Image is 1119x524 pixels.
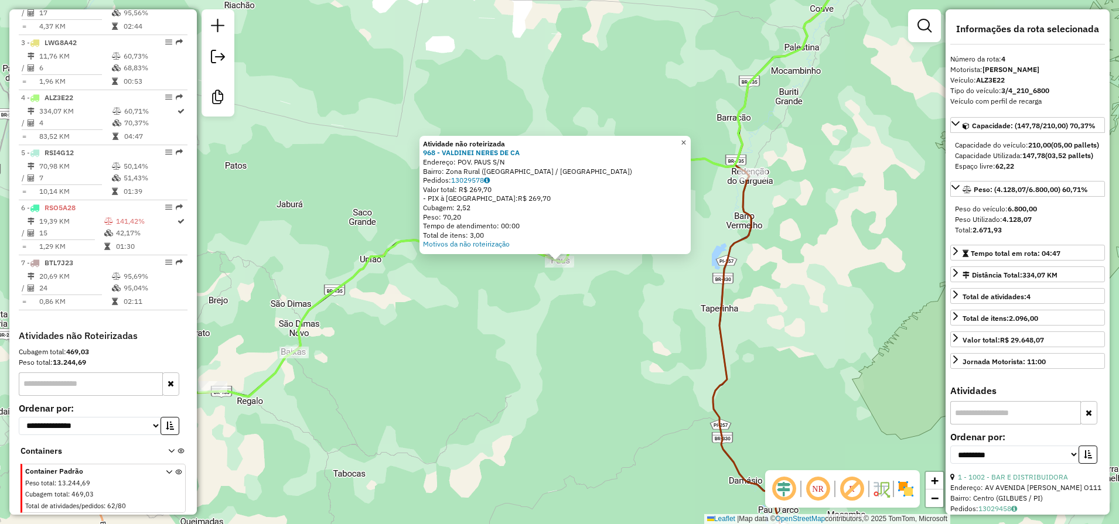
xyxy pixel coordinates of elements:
strong: 469,03 [66,347,89,356]
a: OpenStreetMap [776,515,825,523]
i: Observações [484,177,490,184]
a: 1 - 1002 - BAR E DISTRIBUIDORA [958,472,1068,481]
i: % de utilização do peso [104,218,113,225]
td: 70,98 KM [39,160,111,172]
a: Distância Total:334,07 KM [950,266,1105,282]
div: Pedidos: [950,504,1105,514]
td: / [21,172,27,184]
span: Total de atividades: [963,292,1031,301]
div: Veículo: [950,75,1105,85]
label: Ordenar por: [950,430,1105,444]
td: 0,86 KM [39,296,111,307]
div: Cubagem total: [19,347,187,357]
td: 17 [39,7,111,19]
i: Total de Atividades [28,119,35,126]
a: Capacidade: (147,78/210,00) 70,37% [950,117,1105,133]
td: 60,73% [123,50,182,62]
i: % de utilização do peso [112,163,121,170]
strong: R$ 29.648,07 [1000,335,1044,344]
i: Total de Atividades [28,64,35,71]
i: % de utilização da cubagem [112,9,121,16]
i: Total de Atividades [28,230,35,237]
strong: 2.671,93 [973,225,1002,234]
div: Map data © contributors,© 2025 TomTom, Microsoft [704,514,950,524]
td: / [21,7,27,19]
div: Tipo do veículo: [950,85,1105,96]
td: 00:53 [123,76,182,87]
span: Peso do veículo: [955,204,1037,213]
i: % de utilização do peso [112,53,121,60]
td: 11,76 KM [39,50,111,62]
td: 19,39 KM [39,215,104,227]
span: Exibir rótulo [838,475,866,503]
i: % de utilização da cubagem [112,64,121,71]
a: 968 - VALDINEI NERES DE CA [423,148,520,157]
a: Criar modelo [206,85,230,112]
em: Opções [165,94,172,101]
a: Nova sessão e pesquisa [206,14,230,40]
div: Peso Utilizado: [955,214,1100,225]
em: Rota exportada [176,149,183,156]
td: 334,07 KM [39,105,112,117]
span: Cubagem total [25,490,68,498]
td: = [21,76,27,87]
td: = [21,186,27,197]
a: Close popup [677,136,691,150]
em: Opções [165,39,172,46]
div: Bairro: Zona Rural ([GEOGRAPHIC_DATA] / [GEOGRAPHIC_DATA]) [423,167,687,176]
strong: 62,22 [995,162,1014,170]
td: = [21,296,27,307]
h4: Atividades [950,385,1105,396]
i: Rota otimizada [178,218,185,225]
td: 6 [39,62,111,74]
i: Distância Total [28,218,35,225]
td: 95,56% [123,7,182,19]
i: Distância Total [28,108,35,115]
i: Distância Total [28,273,35,280]
div: Peso: 70,20 [423,213,687,222]
div: Veículo com perfil de recarga [950,96,1105,107]
i: Observações [1011,505,1017,512]
span: Peso total [25,479,54,487]
td: 01:30 [115,241,176,252]
span: 5 - [21,148,74,157]
span: BTL7J23 [45,258,73,267]
span: RSO5A28 [45,203,76,212]
span: RSI4G12 [45,148,74,157]
td: 42,17% [115,227,176,239]
div: Capacidade: (147,78/210,00) 70,37% [950,135,1105,176]
span: : [54,479,56,487]
td: 02:11 [123,296,182,307]
strong: 3/4_210_6800 [1001,86,1049,95]
strong: 2.096,00 [1009,314,1038,323]
strong: Atividade não roteirizada [423,139,505,148]
td: 50,14% [123,160,182,172]
a: Zoom out [926,489,943,507]
em: Rota exportada [176,39,183,46]
span: Capacidade: (147,78/210,00) 70,37% [972,121,1096,130]
span: R$ 269,70 [518,194,551,203]
span: : [68,490,70,498]
div: Atividade não roteirizada - MERCADINHO RODRIGUES [738,168,767,180]
td: 60,71% [124,105,176,117]
a: Exibir filtros [913,14,936,37]
div: Bairro: Centro (GILBUES / PI) [950,493,1105,504]
span: | [737,515,739,523]
span: Container Padrão [25,466,152,477]
div: Total de itens: [963,313,1038,324]
span: 13.244,69 [58,479,90,487]
td: 24 [39,282,111,294]
div: Cubagem: 2,52 [423,203,687,213]
div: Jornada Motorista: 11:00 [963,357,1046,367]
span: − [931,491,939,505]
em: Rota exportada [176,259,183,266]
strong: 4 [1001,54,1005,63]
td: / [21,227,27,239]
label: Ordenar por: [19,401,187,415]
td: = [21,131,27,142]
td: 01:39 [123,186,182,197]
div: Distância Total: [963,270,1057,280]
td: 1,96 KM [39,76,111,87]
span: × [681,138,686,148]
